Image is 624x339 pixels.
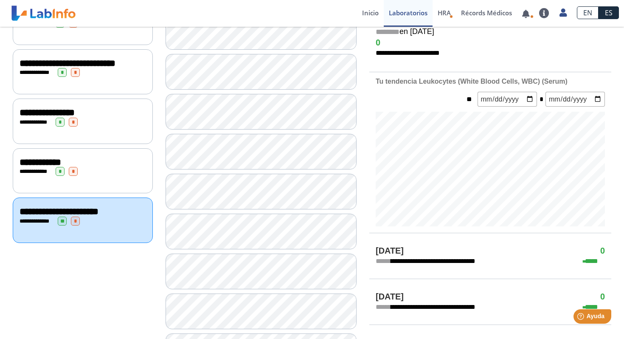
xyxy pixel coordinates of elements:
iframe: Help widget launcher [548,306,615,330]
h4: 0 [600,246,605,256]
a: EN [577,6,599,19]
h4: 0 [376,38,605,48]
h4: 0 [600,292,605,302]
input: mm/dd/yyyy [478,92,537,107]
h4: [DATE] [376,246,404,256]
h5: en [DATE] [376,27,605,37]
span: HRA [438,8,451,17]
input: mm/dd/yyyy [545,92,605,107]
a: ES [599,6,619,19]
h4: [DATE] [376,292,404,302]
b: Tu tendencia Leukocytes (White Blood Cells, WBC) (Serum) [376,78,568,85]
